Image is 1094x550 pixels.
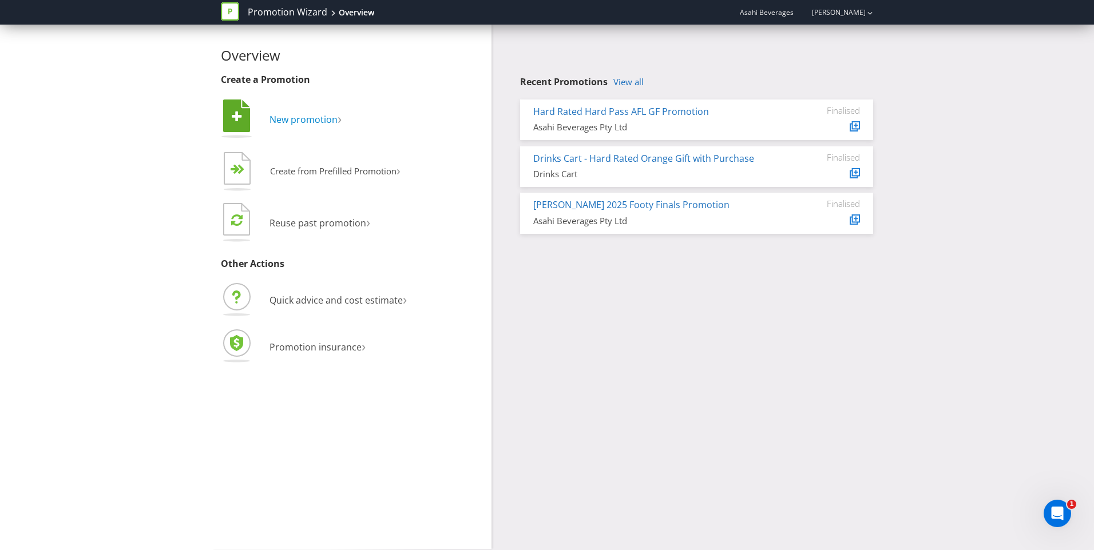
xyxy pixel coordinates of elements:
[791,198,860,209] div: Finalised
[533,168,774,180] div: Drinks Cart
[533,105,709,118] a: Hard Rated Hard Pass AFL GF Promotion
[270,165,397,177] span: Create from Prefilled Promotion
[221,75,483,85] h3: Create a Promotion
[221,149,401,195] button: Create from Prefilled Promotion›
[231,213,243,226] tspan: 
[232,110,242,123] tspan: 
[740,7,794,17] span: Asahi Beverages
[366,212,370,231] span: ›
[791,152,860,162] div: Finalised
[269,113,338,126] span: New promotion
[791,105,860,115] div: Finalised
[237,164,245,175] tspan: 
[221,259,483,269] h3: Other Actions
[1067,500,1076,509] span: 1
[248,6,327,19] a: Promotion Wizard
[269,217,366,229] span: Reuse past promotion
[533,121,774,133] div: Asahi Beverages Pty Ltd
[339,7,374,18] div: Overview
[221,294,407,306] a: Quick advice and cost estimate›
[533,198,730,211] a: [PERSON_NAME] 2025 Footy Finals Promotion
[338,109,342,127] span: ›
[533,152,754,165] a: Drinks Cart - Hard Rated Orange Gift with Purchase
[397,161,401,179] span: ›
[403,289,407,308] span: ›
[613,77,644,87] a: View all
[221,341,366,353] a: Promotion insurance›
[221,48,483,63] h2: Overview
[1044,500,1071,527] iframe: Intercom live chat
[269,341,362,353] span: Promotion insurance
[800,7,866,17] a: [PERSON_NAME]
[533,215,774,227] div: Asahi Beverages Pty Ltd
[269,294,403,306] span: Quick advice and cost estimate
[520,75,608,88] span: Recent Promotions
[362,336,366,355] span: ›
